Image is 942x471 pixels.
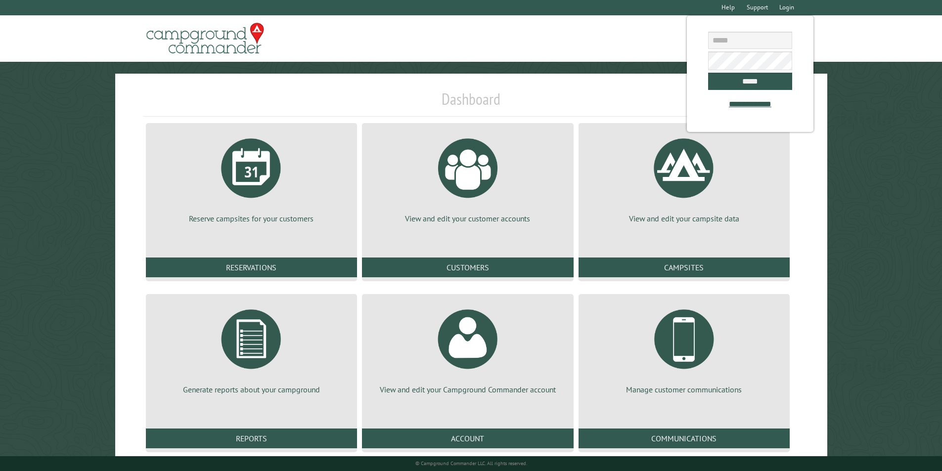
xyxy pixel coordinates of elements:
a: Communications [579,428,790,448]
a: Account [362,428,573,448]
a: View and edit your customer accounts [374,131,561,224]
p: Generate reports about your campground [158,384,345,395]
small: © Campground Commander LLC. All rights reserved. [415,460,527,467]
a: Reserve campsites for your customers [158,131,345,224]
a: Campsites [579,257,790,277]
a: Reports [146,428,357,448]
a: Customers [362,257,573,277]
p: Manage customer communications [590,384,778,395]
img: Campground Commander [143,19,267,58]
h1: Dashboard [143,89,799,117]
p: View and edit your Campground Commander account [374,384,561,395]
a: Generate reports about your campground [158,302,345,395]
a: Manage customer communications [590,302,778,395]
p: Reserve campsites for your customers [158,213,345,224]
p: View and edit your customer accounts [374,213,561,224]
a: View and edit your Campground Commander account [374,302,561,395]
a: Reservations [146,257,357,277]
p: View and edit your campsite data [590,213,778,224]
a: View and edit your campsite data [590,131,778,224]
